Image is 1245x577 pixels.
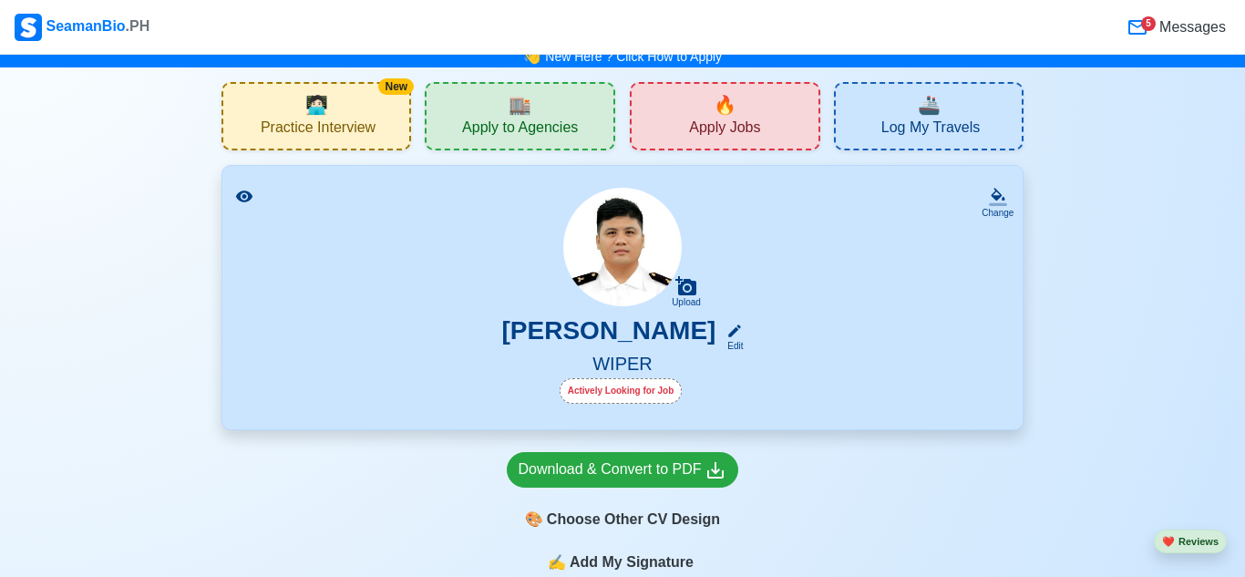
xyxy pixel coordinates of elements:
[244,353,1002,378] h5: WIPER
[261,118,376,141] span: Practice Interview
[1141,16,1156,31] div: 5
[305,91,328,118] span: interview
[566,551,697,573] span: Add My Signature
[507,452,739,488] a: Download & Convert to PDF
[672,297,701,308] div: Upload
[689,118,760,141] span: Apply Jobs
[525,509,543,531] span: paint
[126,18,150,34] span: .PH
[378,78,414,95] div: New
[1156,16,1226,38] span: Messages
[15,14,42,41] img: Logo
[982,206,1013,220] div: Change
[714,91,736,118] span: new
[1154,530,1227,554] button: heartReviews
[545,49,722,64] a: New Here ? Click How to Apply
[462,118,578,141] span: Apply to Agencies
[519,459,727,481] div: Download & Convert to PDF
[719,339,743,353] div: Edit
[502,315,716,353] h3: [PERSON_NAME]
[918,91,941,118] span: travel
[560,378,683,404] div: Actively Looking for Job
[519,43,546,71] span: bell
[509,91,531,118] span: agencies
[548,551,566,573] span: sign
[507,502,739,537] div: Choose Other CV Design
[881,118,980,141] span: Log My Travels
[15,14,149,41] div: SeamanBio
[1162,536,1175,547] span: heart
